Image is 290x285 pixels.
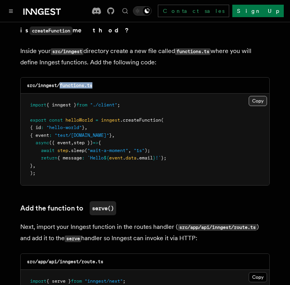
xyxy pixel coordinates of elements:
[82,125,85,130] span: }
[90,102,117,108] span: "./client"
[90,201,116,215] code: serve()
[112,133,115,138] span: ,
[20,221,270,244] p: Next, import your Inngest function in the routes handler ( ) and add it to the handler so Inngest...
[249,272,267,282] button: Copy
[101,117,120,123] span: inngest
[46,125,82,130] span: "hello-world"
[232,5,284,17] a: Sign Up
[85,148,87,153] span: (
[6,6,16,16] button: Toggle navigation
[20,201,116,215] a: Add the function toserve()
[74,140,93,145] span: step })
[98,140,101,145] span: {
[65,235,81,242] code: serve
[145,148,150,153] span: );
[46,102,76,108] span: { inngest }
[20,16,155,34] strong: Learn more: What is method?
[175,48,210,55] code: functions.ts
[123,155,126,161] span: .
[156,155,161,161] span: !`
[33,163,35,168] span: ,
[249,96,267,106] button: Copy
[35,140,49,145] span: async
[76,102,87,108] span: from
[104,155,109,161] span: ${
[30,170,35,176] span: );
[93,140,98,145] span: =>
[65,117,93,123] span: helloWorld
[30,133,49,138] span: { event
[41,148,55,153] span: await
[123,278,126,284] span: ;
[46,278,71,284] span: { serve }
[117,102,120,108] span: ;
[27,259,103,264] code: src/app/api/inngest/route.ts
[49,117,63,123] span: const
[30,125,41,130] span: { id
[27,83,92,88] code: src/inngest/functions.ts
[55,133,109,138] span: "test/[DOMAIN_NAME]"
[20,46,270,68] p: Inside your directory create a new file called where you will define Inngest functions. Add the f...
[30,117,46,123] span: export
[41,155,57,161] span: return
[120,117,161,123] span: .createFunction
[71,140,74,145] span: ,
[82,155,85,161] span: :
[57,148,68,153] span: step
[109,155,123,161] span: event
[161,117,164,123] span: (
[161,155,166,161] span: };
[133,6,152,16] button: Toggle dark mode
[30,27,72,35] code: createFunction
[128,148,131,153] span: ,
[134,148,145,153] span: "1s"
[120,6,130,16] button: Find something...
[51,48,83,55] code: src/inngest
[41,125,44,130] span: :
[85,278,123,284] span: "inngest/next"
[95,117,98,123] span: =
[178,224,257,231] code: src/app/api/inngest/route.ts
[49,140,71,145] span: ({ event
[85,125,87,130] span: ,
[126,155,136,161] span: data
[68,148,85,153] span: .sleep
[71,278,82,284] span: from
[153,155,156,161] span: }
[57,155,82,161] span: { message
[30,278,46,284] span: import
[87,155,104,161] span: `Hello
[109,133,112,138] span: }
[20,14,270,36] summary: Learn more: What iscreateFunctionmethod?
[49,133,52,138] span: :
[158,5,229,17] a: Contact sales
[87,148,128,153] span: "wait-a-moment"
[136,155,153,161] span: .email
[30,163,33,168] span: }
[30,102,46,108] span: import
